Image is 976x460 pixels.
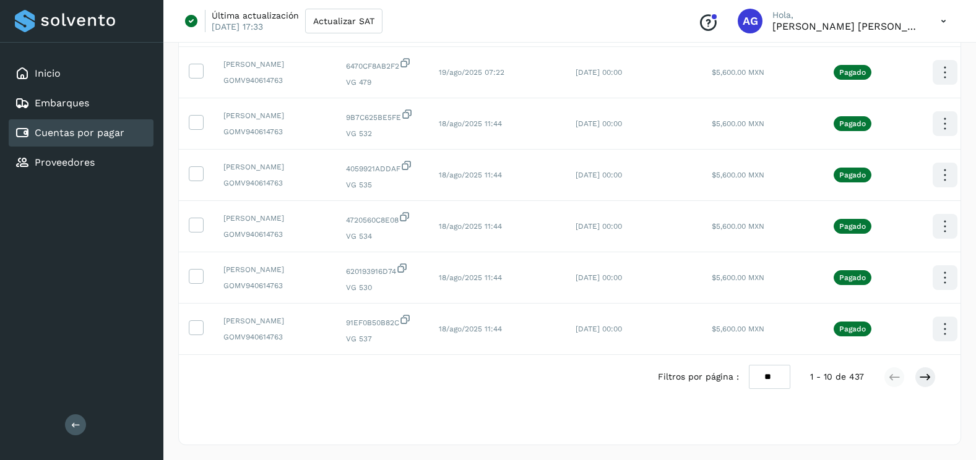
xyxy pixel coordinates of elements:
p: Pagado [839,325,866,333]
div: Cuentas por pagar [9,119,153,147]
span: 18/ago/2025 11:44 [439,273,502,282]
span: Actualizar SAT [313,17,374,25]
span: 18/ago/2025 11:44 [439,171,502,179]
span: [DATE] 00:00 [576,325,622,333]
span: 91EF0B50B82C [346,313,419,328]
span: [PERSON_NAME] [223,213,326,224]
span: $5,600.00 MXN [712,68,764,77]
span: VG 532 [346,128,419,139]
a: Inicio [35,67,61,79]
span: $5,600.00 MXN [712,273,764,282]
div: Inicio [9,60,153,87]
div: Embarques [9,90,153,117]
p: Última actualización [212,10,299,21]
span: [DATE] 00:00 [576,222,622,231]
a: Cuentas por pagar [35,127,124,138]
p: Pagado [839,222,866,231]
span: 18/ago/2025 11:44 [439,325,502,333]
p: Pagado [839,119,866,128]
span: 18/ago/2025 11:44 [439,222,502,231]
span: VG 535 [346,179,419,190]
a: Proveedores [35,156,95,168]
span: VG 530 [346,282,419,293]
a: Embarques [35,97,89,109]
span: $5,600.00 MXN [712,222,764,231]
span: GOMV940614763 [223,126,326,137]
span: Filtros por página : [658,370,739,383]
p: Pagado [839,171,866,179]
span: 6470CF8AB2F2 [346,57,419,72]
button: Actualizar SAT [305,9,382,33]
span: [PERSON_NAME] [223,264,326,275]
p: Abigail Gonzalez Leon [772,20,921,32]
span: 1 - 10 de 437 [810,370,864,383]
p: Pagado [839,68,866,77]
span: 620193916D74 [346,262,419,277]
span: $5,600.00 MXN [712,171,764,179]
p: Pagado [839,273,866,282]
span: $5,600.00 MXN [712,325,764,333]
span: 18/ago/2025 11:44 [439,119,502,128]
span: 4720560C8E08 [346,211,419,226]
span: VG 537 [346,333,419,344]
span: GOMV940614763 [223,280,326,291]
p: [DATE] 17:33 [212,21,263,32]
span: 4059921ADDAF [346,160,419,174]
span: $5,600.00 MXN [712,119,764,128]
span: [PERSON_NAME] [223,161,326,172]
span: GOMV940614763 [223,75,326,86]
span: [DATE] 00:00 [576,119,622,128]
span: [PERSON_NAME] [223,315,326,326]
span: [DATE] 00:00 [576,273,622,282]
span: [DATE] 00:00 [576,171,622,179]
span: VG 534 [346,231,419,242]
span: [PERSON_NAME] [223,59,326,70]
p: Hola, [772,10,921,20]
span: 19/ago/2025 07:22 [439,68,504,77]
span: 9B7C625BE5FE [346,108,419,123]
span: GOMV940614763 [223,177,326,189]
span: [PERSON_NAME] [223,110,326,121]
div: Proveedores [9,149,153,176]
span: VG 479 [346,77,419,88]
span: GOMV940614763 [223,229,326,240]
span: [DATE] 00:00 [576,68,622,77]
span: GOMV940614763 [223,331,326,343]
